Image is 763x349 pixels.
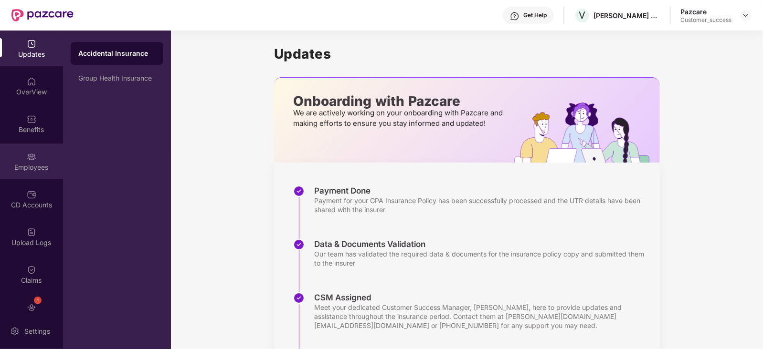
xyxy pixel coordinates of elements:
[680,16,731,24] div: Customer_success
[274,46,660,62] h1: Updates
[27,227,36,237] img: svg+xml;base64,PHN2ZyBpZD0iVXBsb2FkX0xvZ3MiIGRhdGEtbmFtZT0iVXBsb2FkIExvZ3MiIHhtbG5zPSJodHRwOi8vd3...
[314,303,650,330] div: Meet your dedicated Customer Success Manager, [PERSON_NAME], here to provide updates and assistan...
[34,297,42,304] div: 1
[27,265,36,275] img: svg+xml;base64,PHN2ZyBpZD0iQ2xhaW0iIHhtbG5zPSJodHRwOi8vd3d3LnczLm9yZy8yMDAwL3N2ZyIgd2lkdGg9IjIwIi...
[27,114,36,124] img: svg+xml;base64,PHN2ZyBpZD0iQmVuZWZpdHMiIHhtbG5zPSJodHRwOi8vd3d3LnczLm9yZy8yMDAwL3N2ZyIgd2lkdGg9Ij...
[514,103,660,163] img: hrOnboarding
[27,39,36,49] img: svg+xml;base64,PHN2ZyBpZD0iVXBkYXRlZCIgeG1sbnM9Imh0dHA6Ly93d3cudzMub3JnLzIwMDAvc3ZnIiB3aWR0aD0iMj...
[21,327,53,336] div: Settings
[742,11,750,19] img: svg+xml;base64,PHN2ZyBpZD0iRHJvcGRvd24tMzJ4MzIiIHhtbG5zPSJodHRwOi8vd3d3LnczLm9yZy8yMDAwL3N2ZyIgd2...
[593,11,660,20] div: [PERSON_NAME] ESTATES DEVELOPERS PRIVATE LIMITED
[27,152,36,162] img: svg+xml;base64,PHN2ZyBpZD0iRW1wbG95ZWVzIiB4bWxucz0iaHR0cDovL3d3dy53My5vcmcvMjAwMC9zdmciIHdpZHRoPS...
[293,185,305,197] img: svg+xml;base64,PHN2ZyBpZD0iU3RlcC1Eb25lLTMyeDMyIiB4bWxucz0iaHR0cDovL3d3dy53My5vcmcvMjAwMC9zdmciIH...
[510,11,519,21] img: svg+xml;base64,PHN2ZyBpZD0iSGVscC0zMngzMiIgeG1sbnM9Imh0dHA6Ly93d3cudzMub3JnLzIwMDAvc3ZnIiB3aWR0aD...
[314,292,650,303] div: CSM Assigned
[293,292,305,304] img: svg+xml;base64,PHN2ZyBpZD0iU3RlcC1Eb25lLTMyeDMyIiB4bWxucz0iaHR0cDovL3d3dy53My5vcmcvMjAwMC9zdmciIH...
[293,97,506,105] p: Onboarding with Pazcare
[579,10,586,21] span: V
[293,239,305,250] img: svg+xml;base64,PHN2ZyBpZD0iU3RlcC1Eb25lLTMyeDMyIiB4bWxucz0iaHR0cDovL3d3dy53My5vcmcvMjAwMC9zdmciIH...
[27,303,36,312] img: svg+xml;base64,PHN2ZyBpZD0iRW5kb3JzZW1lbnRzIiB4bWxucz0iaHR0cDovL3d3dy53My5vcmcvMjAwMC9zdmciIHdpZH...
[10,327,20,336] img: svg+xml;base64,PHN2ZyBpZD0iU2V0dGluZy0yMHgyMCIgeG1sbnM9Imh0dHA6Ly93d3cudzMub3JnLzIwMDAvc3ZnIiB3aW...
[314,196,650,214] div: Payment for your GPA Insurance Policy has been successfully processed and the UTR details have be...
[78,49,156,58] div: Accidental Insurance
[314,239,650,249] div: Data & Documents Validation
[78,74,156,82] div: Group Health Insurance
[27,190,36,199] img: svg+xml;base64,PHN2ZyBpZD0iQ0RfQWNjb3VudHMiIGRhdGEtbmFtZT0iQ0QgQWNjb3VudHMiIHhtbG5zPSJodHRwOi8vd3...
[314,185,650,196] div: Payment Done
[293,108,506,129] p: We are actively working on your onboarding with Pazcare and making efforts to ensure you stay inf...
[680,7,731,16] div: Pazcare
[314,249,650,267] div: Our team has validated the required data & documents for the insurance policy copy and submitted ...
[523,11,547,19] div: Get Help
[27,77,36,86] img: svg+xml;base64,PHN2ZyBpZD0iSG9tZSIgeG1sbnM9Imh0dHA6Ly93d3cudzMub3JnLzIwMDAvc3ZnIiB3aWR0aD0iMjAiIG...
[11,9,74,21] img: New Pazcare Logo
